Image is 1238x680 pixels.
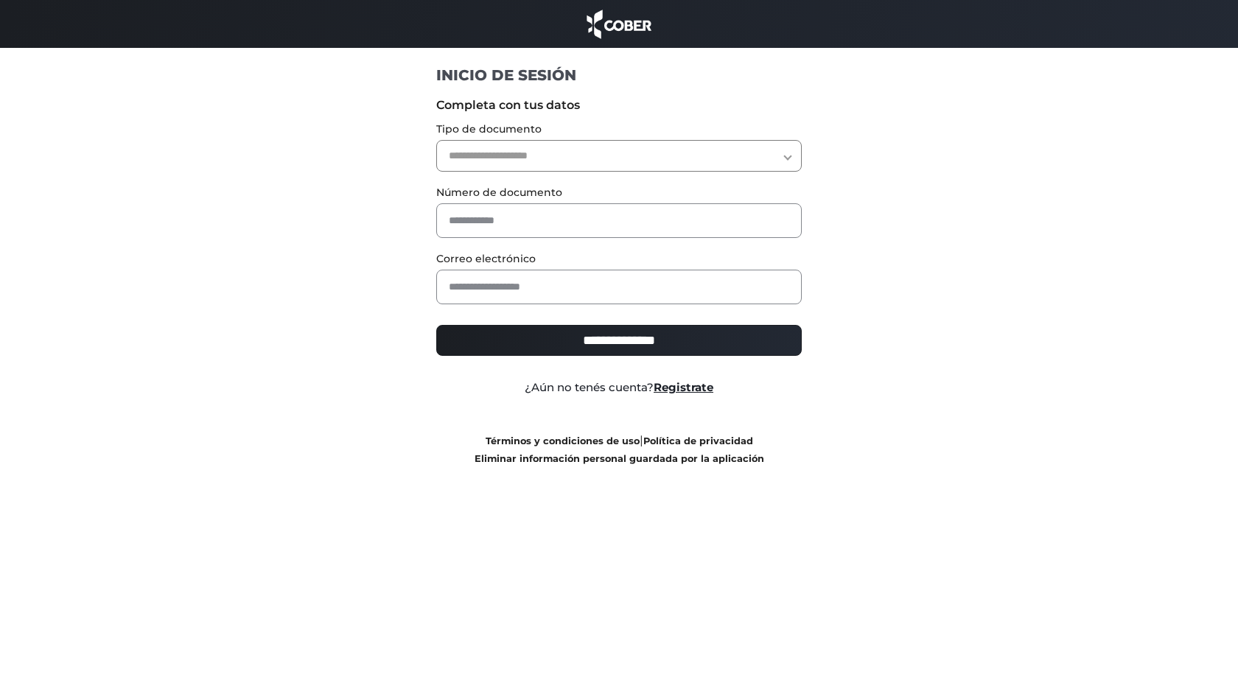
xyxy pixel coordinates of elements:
img: cober_marca.png [583,7,655,41]
label: Correo electrónico [436,251,802,267]
a: Política de privacidad [643,435,753,446]
a: Términos y condiciones de uso [486,435,640,446]
label: Número de documento [436,185,802,200]
label: Completa con tus datos [436,97,802,114]
a: Eliminar información personal guardada por la aplicación [475,453,764,464]
div: ¿Aún no tenés cuenta? [425,379,814,396]
label: Tipo de documento [436,122,802,137]
div: | [425,432,814,467]
h1: INICIO DE SESIÓN [436,66,802,85]
a: Registrate [654,380,713,394]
